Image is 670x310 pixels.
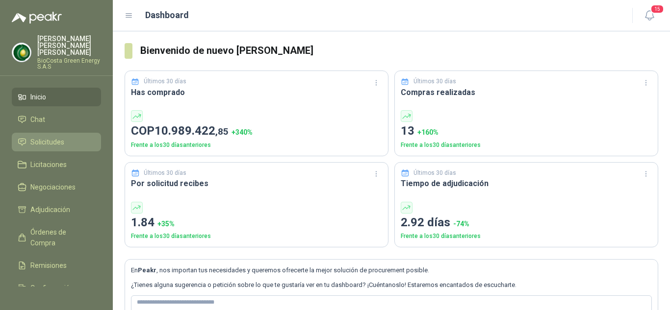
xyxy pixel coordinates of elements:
a: Licitaciones [12,155,101,174]
p: Últimos 30 días [144,77,186,86]
span: + 340 % [232,128,253,136]
h3: Bienvenido de nuevo [PERSON_NAME] [140,43,658,58]
p: [PERSON_NAME] [PERSON_NAME] [PERSON_NAME] [37,35,101,56]
img: Logo peakr [12,12,62,24]
p: 1.84 [131,214,382,232]
h1: Dashboard [145,8,189,22]
h3: Tiempo de adjudicación [401,177,652,190]
span: Negociaciones [30,182,76,192]
p: 13 [401,122,652,141]
a: Configuración [12,279,101,297]
b: Peakr [138,266,156,274]
p: Últimos 30 días [413,168,456,178]
p: Últimos 30 días [144,168,186,178]
a: Solicitudes [12,133,101,151]
h3: Por solicitud recibes [131,177,382,190]
a: Remisiones [12,256,101,275]
p: ¿Tienes alguna sugerencia o petición sobre lo que te gustaría ver en tu dashboard? ¡Cuéntanoslo! ... [131,280,652,290]
a: Adjudicación [12,200,101,219]
a: Chat [12,110,101,129]
h3: Has comprado [131,86,382,98]
span: Licitaciones [30,159,67,170]
p: BioCosta Green Energy S.A.S [37,58,101,70]
button: 15 [641,7,658,24]
a: Inicio [12,88,101,106]
a: Negociaciones [12,178,101,196]
p: COP [131,122,382,141]
span: Solicitudes [30,137,64,147]
span: + 160 % [417,128,438,136]
span: -74 % [453,220,469,228]
p: Frente a los 30 días anteriores [131,141,382,150]
p: Últimos 30 días [413,77,456,86]
p: 2.92 días [401,214,652,232]
span: Inicio [30,92,46,102]
p: Frente a los 30 días anteriores [131,232,382,241]
span: ,85 [215,126,229,137]
span: Chat [30,114,45,125]
h3: Compras realizadas [401,86,652,98]
p: Frente a los 30 días anteriores [401,141,652,150]
a: Órdenes de Compra [12,223,101,252]
p: Frente a los 30 días anteriores [401,232,652,241]
span: Adjudicación [30,204,70,215]
span: 10.989.422 [155,124,229,138]
span: Órdenes de Compra [30,227,92,248]
span: 15 [650,4,664,14]
span: Configuración [30,283,74,293]
img: Company Logo [12,43,31,62]
p: En , nos importan tus necesidades y queremos ofrecerte la mejor solución de procurement posible. [131,265,652,275]
span: + 35 % [157,220,175,228]
span: Remisiones [30,260,67,271]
